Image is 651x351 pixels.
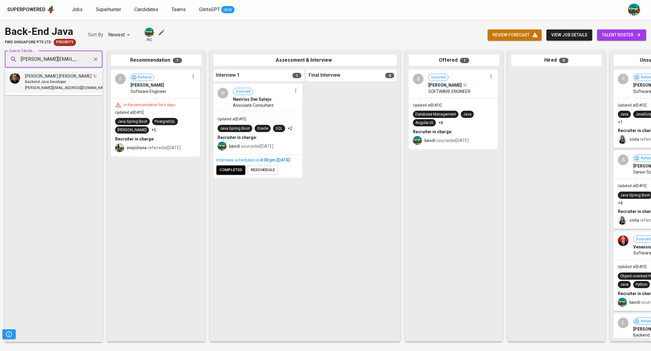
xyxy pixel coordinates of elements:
[462,83,467,88] img: magic_wand.svg
[173,58,182,63] span: 1
[221,7,234,13] span: NEW
[618,216,627,225] img: sinta.windasari@glints.com
[413,129,452,134] b: Recruiter in charge:
[460,58,469,63] span: 1
[118,119,147,125] div: Java Spring Boot
[233,102,274,108] span: Associate Consultant
[415,112,456,117] div: Database Management
[218,88,228,98] div: N
[25,73,92,79] span: [PERSON_NAME] [PERSON_NAME]
[115,110,144,115] span: Updated at [DATE]
[96,7,121,12] span: Superhunter
[248,165,278,175] button: reschedule
[127,145,147,150] b: evajuliana
[115,143,124,152] img: eva@glints.com
[216,157,300,163] div: Interview scheduled on ,
[99,59,100,60] button: Close
[492,31,537,39] span: review forecast
[118,127,146,133] div: [PERSON_NAME]
[618,119,623,125] p: +1
[618,298,627,307] img: a5d44b89-0c59-4c54-99d0-a63b29d42bd3.jpg
[136,75,154,80] span: Referral
[428,82,462,88] span: [PERSON_NAME]
[628,4,640,16] img: a5d44b89-0c59-4c54-99d0-a63b29d42bd3.jpg
[54,39,76,46] div: New Job received from Demand Team
[213,84,303,178] div: NSourcedNavirius Dwi SutejoAssociate ConsultantUpdated at[DATE]Java Spring BootOracleSQL+2Recruit...
[96,6,122,14] a: Superhunter
[151,127,156,133] p: +5
[260,158,276,162] span: 4:00 PM
[131,82,164,88] span: [PERSON_NAME]
[25,85,109,91] span: [PERSON_NAME][EMAIL_ADDRESS][DOMAIN_NAME]
[618,200,623,206] p: +4
[251,167,275,174] span: reschedule
[620,192,650,198] div: Java Spring Boot
[219,167,242,174] span: completed
[91,55,100,63] button: Clear
[602,31,641,39] span: talent roster
[618,155,628,165] div: A
[277,158,290,162] span: [DATE]
[213,54,397,66] div: Assessment & Interview
[131,88,166,94] span: Software Engineer
[25,79,66,85] span: Backend Java Developer
[216,165,245,175] button: completed
[108,31,125,38] p: Newest
[424,138,469,143] span: sourced at [DATE]
[636,282,647,288] div: Python
[218,117,246,121] span: Updated at [DATE]
[618,265,646,269] span: Updated at [DATE]
[115,137,155,141] b: Recruiter in charge:
[7,6,46,13] div: Superpowered
[385,73,394,78] span: 0
[121,103,178,108] div: In Recommendation for 9 days
[5,39,51,45] span: FWD Singapore Pte Ltd
[111,69,200,156] div: FReferral[PERSON_NAME]Software EngineerIn Recommendation for 9 daysUpdated at[DATE]Java Spring Bo...
[511,54,602,66] div: Hired
[629,218,639,223] b: sinta
[428,88,470,94] span: SOFTWARE ENGINEER
[199,7,220,12] span: GlintsGPT
[618,103,646,107] span: Updated at [DATE]
[229,144,240,149] b: bandi
[413,103,442,107] span: Updated at [DATE]
[229,144,273,149] span: sourced at [DATE]
[7,5,55,14] a: Superpoweredapp logo
[409,69,498,149] div: BSourced[PERSON_NAME]SOFTWARE ENGINEERUpdated at[DATE]Database ManagementJavaAngularJS+8Recruiter...
[145,28,154,37] img: a5d44b89-0c59-4c54-99d0-a63b29d42bd3.jpg
[54,39,76,45] span: Priority
[288,125,292,131] p: +2
[309,72,340,79] span: Final Interview
[220,126,250,131] div: Java Spring Boot
[618,236,628,246] img: 16010b95097a311191fce98e742c5515.jpg
[2,329,16,339] button: Pipeline Triggers
[629,137,639,142] b: sinta
[111,54,201,66] div: Recommendation
[618,74,628,84] div: R
[72,7,83,12] span: Jobs
[551,31,587,39] span: view job details
[88,31,103,38] p: Sort By
[5,24,76,39] div: Back-End Java
[413,136,422,145] img: a5d44b89-0c59-4c54-99d0-a63b29d42bd3.jpg
[134,7,158,12] span: Candidates
[171,6,187,14] a: Teams
[618,135,627,144] img: sinta.windasari@glints.com
[275,126,283,131] div: SQL
[438,120,443,126] p: +8
[629,300,640,305] b: bandi
[413,74,423,84] div: B
[171,7,186,12] span: Teams
[424,138,436,143] b: bandi
[559,58,568,63] span: 0
[620,282,628,288] div: Java
[155,119,175,125] div: PostgreSQL
[257,126,268,131] div: Oracle
[144,27,155,43] div: pic
[618,318,628,328] div: F
[134,6,159,14] a: Candidates
[463,112,471,117] div: Java
[233,96,272,102] span: Navirius Dwi Sutejo
[47,5,55,14] img: app logo
[597,29,646,41] a: talent roster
